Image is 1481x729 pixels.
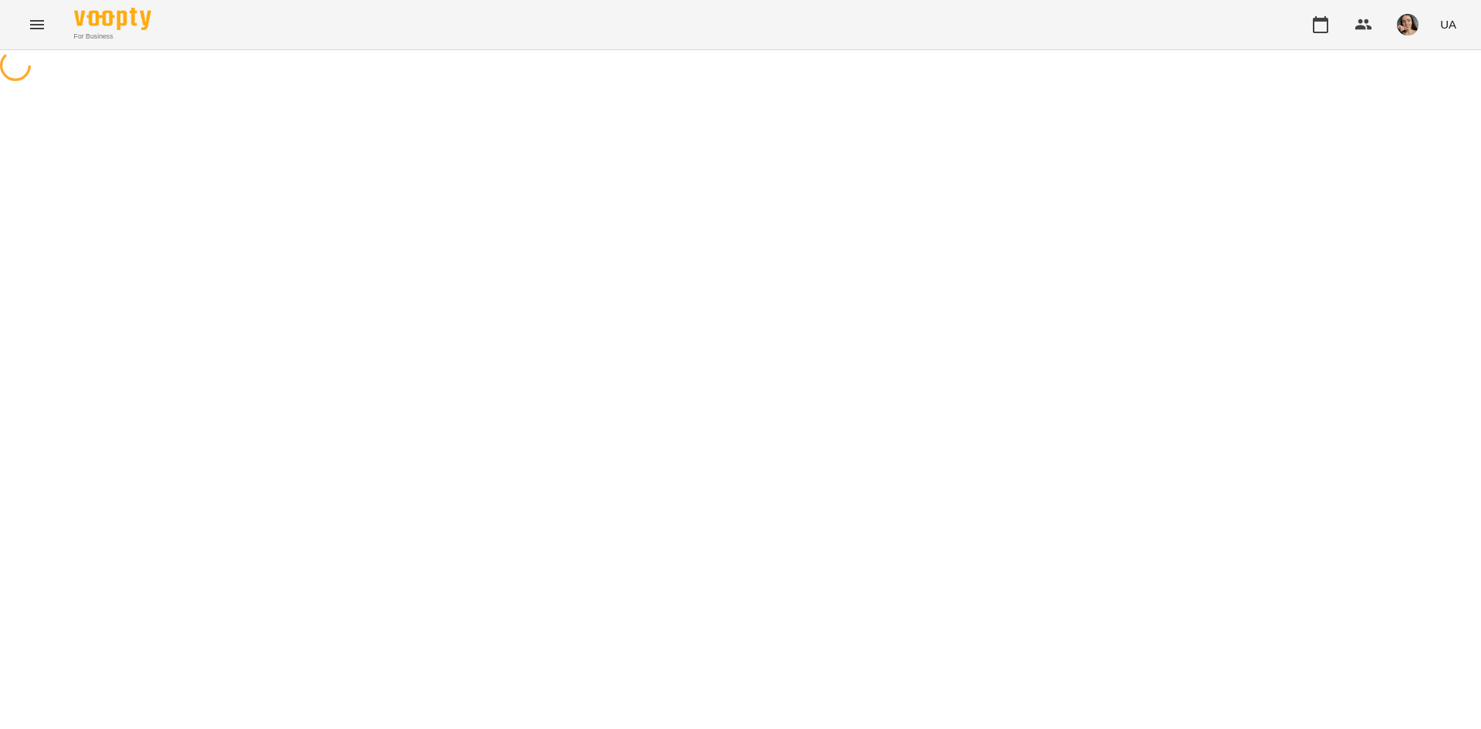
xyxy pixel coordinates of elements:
span: UA [1440,16,1456,32]
img: aaa0aa5797c5ce11638e7aad685b53dd.jpeg [1397,14,1419,35]
button: UA [1434,10,1462,39]
button: Menu [19,6,56,43]
img: Voopty Logo [74,8,151,30]
span: For Business [74,32,151,42]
